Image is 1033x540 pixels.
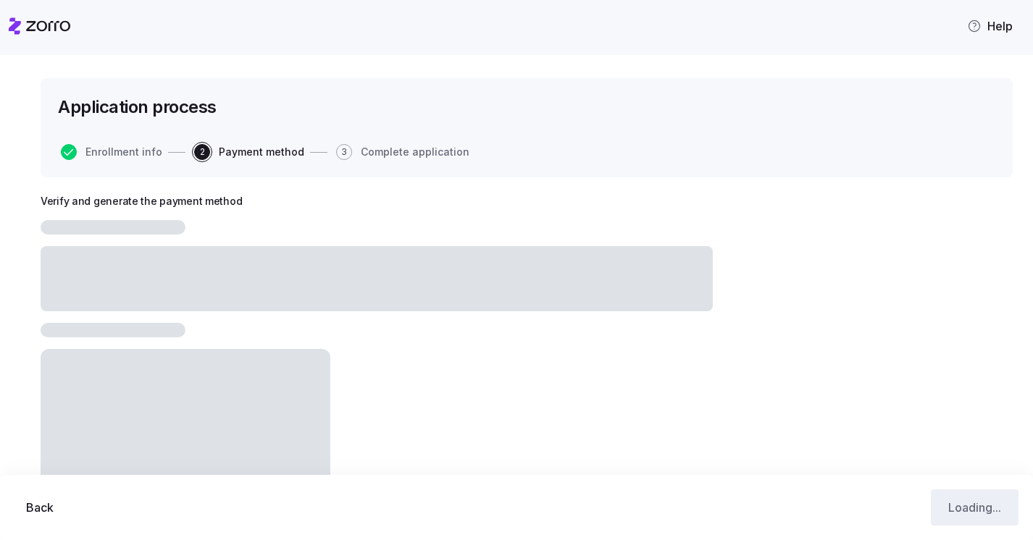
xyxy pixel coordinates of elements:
span: Enrollment info [85,147,162,157]
span: Payment method [219,147,304,157]
span: Help [967,17,1013,35]
a: 2Payment method [191,144,304,160]
a: 3Complete application [333,144,469,160]
span: Loading... [948,499,1001,516]
h1: Application process [58,96,217,118]
button: Back [14,489,65,526]
button: Enrollment info [61,144,162,160]
span: 2 [194,144,210,160]
span: Complete application [361,147,469,157]
span: 3 [336,144,352,160]
button: Help [955,12,1024,41]
button: Loading... [931,489,1019,526]
button: 2Payment method [194,144,304,160]
span: Back [26,499,54,516]
h2: Verify and generate the payment method [41,195,713,208]
a: Enrollment info [58,144,162,160]
button: 3Complete application [336,144,469,160]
